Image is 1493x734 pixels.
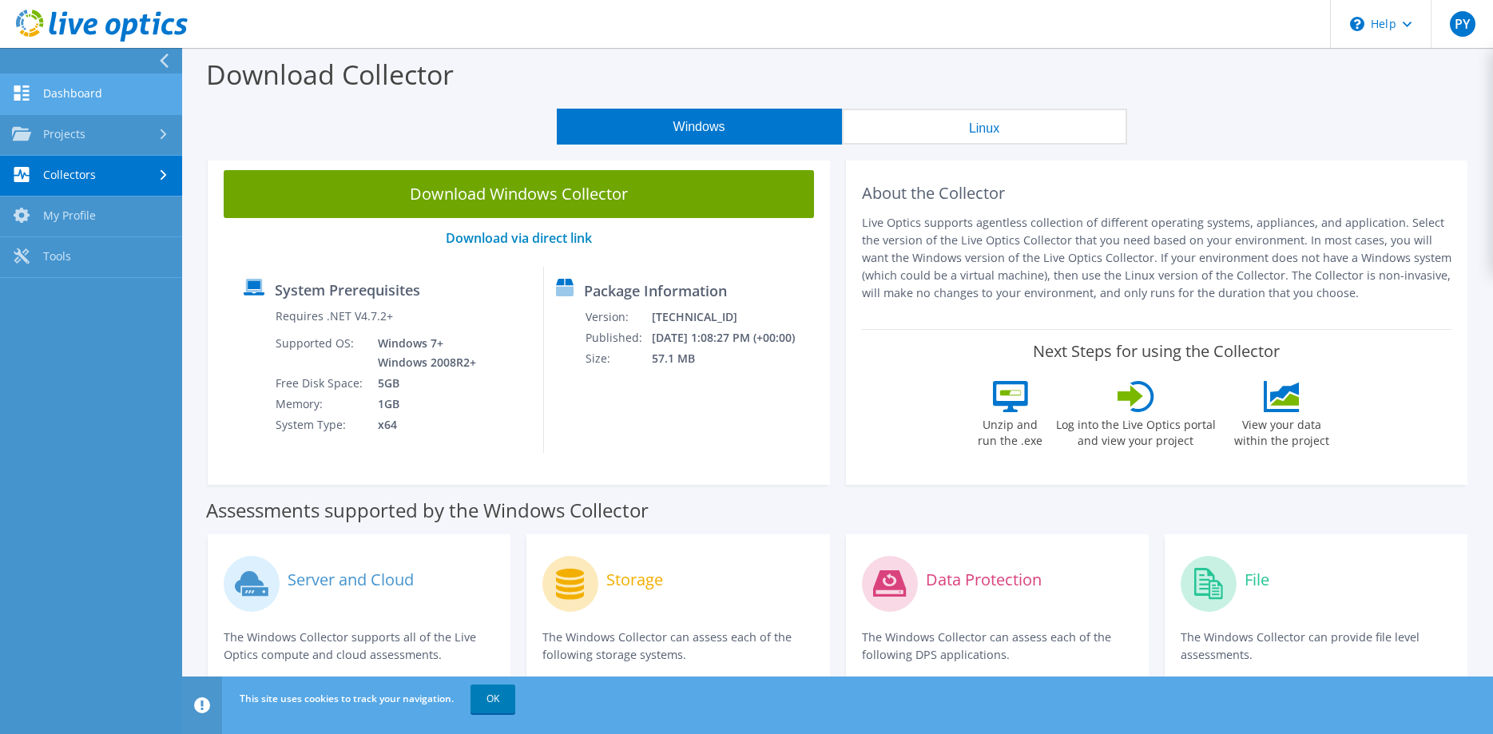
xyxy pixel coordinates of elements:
a: OK [471,684,515,713]
td: Memory: [275,394,366,415]
button: Windows [557,109,842,145]
td: Windows 7+ Windows 2008R2+ [366,333,479,373]
td: 57.1 MB [651,348,816,369]
label: Data Protection [926,572,1042,588]
span: PY [1450,11,1475,37]
svg: \n [1350,17,1364,31]
label: Requires .NET V4.7.2+ [276,308,393,324]
td: Supported OS: [275,333,366,373]
td: Size: [585,348,651,369]
a: Download Windows Collector [224,170,814,218]
label: System Prerequisites [275,282,420,298]
span: This site uses cookies to track your navigation. [240,692,454,705]
label: Unzip and run the .exe [974,412,1047,449]
a: Download via direct link [446,229,592,247]
td: [DATE] 1:08:27 PM (+00:00) [651,327,816,348]
label: View your data within the project [1225,412,1340,449]
td: System Type: [275,415,366,435]
p: The Windows Collector can assess each of the following storage systems. [542,629,813,664]
p: The Windows Collector can provide file level assessments. [1181,629,1451,664]
label: Log into the Live Optics portal and view your project [1055,412,1217,449]
td: Free Disk Space: [275,373,366,394]
p: The Windows Collector can assess each of the following DPS applications. [862,629,1133,664]
label: Assessments supported by the Windows Collector [206,502,649,518]
td: x64 [366,415,479,435]
p: Live Optics supports agentless collection of different operating systems, appliances, and applica... [862,214,1452,302]
td: Version: [585,307,651,327]
label: File [1245,572,1269,588]
label: Package Information [584,283,727,299]
td: [TECHNICAL_ID] [651,307,816,327]
label: Server and Cloud [288,572,414,588]
td: 5GB [366,373,479,394]
label: Download Collector [206,56,454,93]
button: Linux [842,109,1127,145]
label: Next Steps for using the Collector [1033,342,1280,361]
p: The Windows Collector supports all of the Live Optics compute and cloud assessments. [224,629,494,664]
td: 1GB [366,394,479,415]
h2: About the Collector [862,184,1452,203]
label: Storage [606,572,663,588]
td: Published: [585,327,651,348]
